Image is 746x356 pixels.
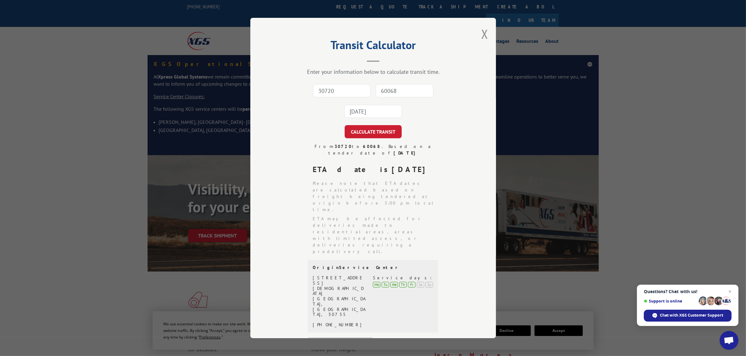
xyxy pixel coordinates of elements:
strong: 30720 [335,144,352,149]
div: Enter your information below to calculate transit time. [282,68,465,75]
button: CALCULATE TRANSIT [345,125,402,138]
strong: [DATE] [392,165,430,174]
span: Chat with XGS Customer Support [660,313,723,318]
div: Su [425,282,433,287]
strong: [DATE] [393,150,418,156]
button: Close modal [481,26,488,42]
h2: Transit Calculator [282,41,465,53]
span: Support is online [644,299,696,303]
div: We [390,282,398,287]
div: From to . Based on a tender date of [308,143,439,156]
span: Chat with XGS Customer Support [644,310,732,322]
li: ETA may be affected for deliveries made to residential areas, areas with limited access, or deliv... [313,216,439,255]
div: Origin Service Center [313,265,433,270]
strong: 60068 [363,144,382,149]
div: Sa [417,282,424,287]
li: Please note that ETA dates are calculated based on freight being tendered at origin before 5:00 p... [313,180,439,213]
input: Dest. Zip [376,84,433,97]
div: ETA date is [313,164,439,175]
input: Origin Zip [313,84,371,97]
div: Tu [382,282,389,287]
div: [STREET_ADDRESS][DEMOGRAPHIC_DATA] [313,275,366,296]
input: Tender Date [344,105,402,118]
div: Service days: [373,275,433,281]
div: Fr [408,282,415,287]
div: Mo [373,282,380,287]
a: Open chat [720,331,738,350]
div: [GEOGRAPHIC_DATA], [GEOGRAPHIC_DATA], 30755 [313,296,366,317]
span: Questions? Chat with us! [644,289,732,294]
div: [PHONE_NUMBER] [313,322,366,328]
div: Th [399,282,407,287]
